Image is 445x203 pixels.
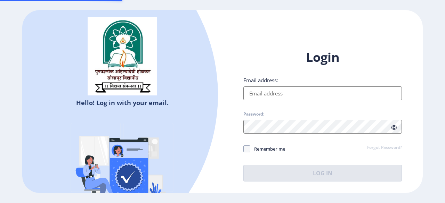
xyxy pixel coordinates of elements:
a: Forgot Password? [367,145,402,151]
span: Remember me [250,145,285,153]
button: Log In [243,165,402,181]
label: Password: [243,111,264,117]
label: Email address: [243,77,278,84]
input: Email address [243,86,402,100]
h1: Login [243,49,402,66]
img: sulogo.png [88,17,157,95]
